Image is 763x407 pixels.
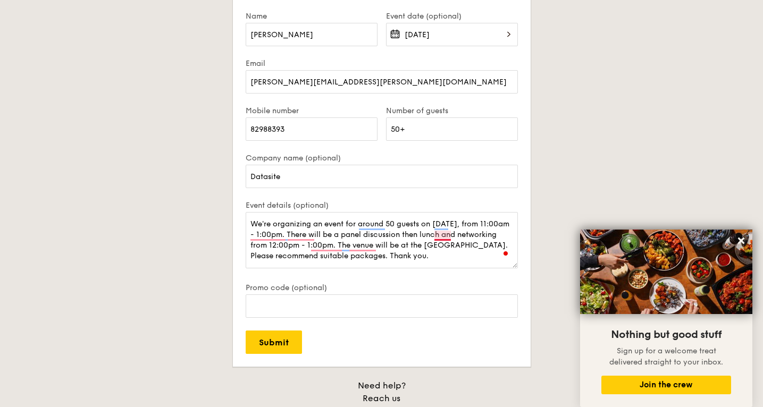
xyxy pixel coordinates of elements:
label: Company name (optional) [246,154,518,163]
label: Name [246,12,378,21]
span: Nothing but good stuff [611,328,722,341]
label: Event details (optional) [246,201,518,210]
label: Number of guests [386,106,518,115]
label: Email [246,59,518,68]
button: Join the crew [601,376,731,394]
label: Promo code (optional) [246,283,518,292]
label: Mobile number [246,106,378,115]
label: Event date (optional) [386,12,518,21]
textarea: To enrich screen reader interactions, please activate Accessibility in Grammarly extension settings [246,212,518,268]
img: DSC07876-Edit02-Large.jpeg [580,230,752,314]
button: Close [733,232,750,249]
span: Sign up for a welcome treat delivered straight to your inbox. [609,346,723,367]
input: Submit [246,330,302,354]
